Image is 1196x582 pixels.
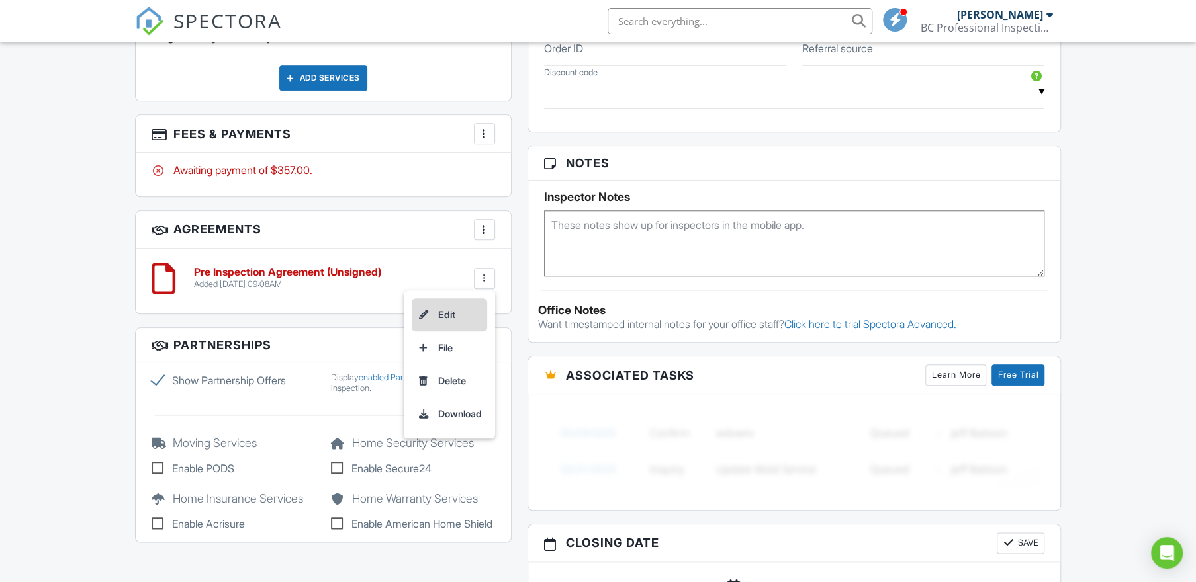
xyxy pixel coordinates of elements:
[152,492,316,505] h5: Home Insurance Services
[152,460,316,476] label: Enable PODS
[359,372,457,382] a: enabled Partnership Offers
[331,372,495,394] div: Display for this inspection.
[152,436,316,450] h5: Moving Services
[173,7,282,34] span: SPECTORA
[538,317,1051,331] p: Want timestamped internal notes for your office staff?
[566,534,659,552] span: Closing date
[279,65,367,91] div: Add Services
[412,331,487,364] a: File
[152,163,495,177] div: Awaiting payment of $357.00.
[194,279,381,290] div: Added [DATE] 09:08AM
[135,18,282,46] a: SPECTORA
[997,532,1044,554] button: Save
[784,317,956,331] a: Click here to trial Spectora Advanced.
[925,364,986,386] a: Learn More
[538,304,1051,317] div: Office Notes
[566,366,694,384] span: Associated Tasks
[136,115,511,153] h3: Fees & Payments
[331,516,495,532] label: Enable American Home Shield
[802,41,873,56] label: Referral source
[152,516,316,532] label: Enable Acrisure
[608,8,872,34] input: Search everything...
[136,211,511,249] h3: Agreements
[544,190,1045,204] h5: Inspector Notes
[921,21,1053,34] div: BC Professional Inspections LLC
[957,8,1043,21] div: [PERSON_NAME]
[135,7,164,36] img: The Best Home Inspection Software - Spectora
[412,298,487,331] a: Edit
[544,67,598,79] label: Discount code
[152,372,316,388] label: Show Partnership Offers
[331,460,495,476] label: Enable Secure24
[1151,537,1183,569] div: Open Intercom Messenger
[194,267,381,278] h6: Pre Inspection Agreement (Unsigned)
[528,146,1061,181] h3: Notes
[412,397,487,431] a: Download
[136,328,511,362] h3: Partnerships
[194,267,381,290] a: Pre Inspection Agreement (Unsigned) Added [DATE] 09:08AM
[331,436,495,450] h5: Home Security Services
[544,404,1045,497] img: blurred-tasks-251b60f19c3f713f9215ee2a18cbf2105fc2d72fcd585247cf5e9ec0c957c1dd.png
[412,364,487,397] a: Delete
[331,492,495,505] h5: Home Warranty Services
[544,41,583,56] label: Order ID
[991,364,1044,386] a: Free Trial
